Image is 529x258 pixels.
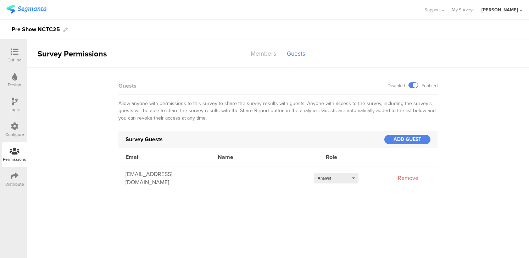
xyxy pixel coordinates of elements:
div: Configure [5,131,24,138]
div: Permissions [3,156,26,163]
div: Survey Guests [126,135,384,143]
div: ADD GUEST [384,135,430,144]
div: Pre Show NCTC25 [12,24,60,35]
div: Disabled [388,82,405,89]
img: segmanta logo [6,5,46,13]
div: Allow anyone with permissions to this survey to share the survey results with guests. Anyone with... [118,95,438,127]
div: Guests [118,82,137,90]
div: Distribute [5,181,24,187]
div: Guests [282,48,311,60]
span: Support [424,6,440,13]
div: [PERSON_NAME] [481,6,518,13]
span: Analyst [318,175,331,181]
div: Logic [10,106,20,113]
div: Enabled [422,82,438,89]
div: Name [211,153,319,161]
div: Design [8,82,21,88]
div: Email [118,153,211,161]
div: Remove [390,174,426,182]
div: Survey Permissions [27,48,108,60]
div: Members [245,48,282,60]
div: cdrummond@nctconline.org [118,170,211,186]
div: Role [319,153,402,161]
div: Outline [7,57,22,63]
